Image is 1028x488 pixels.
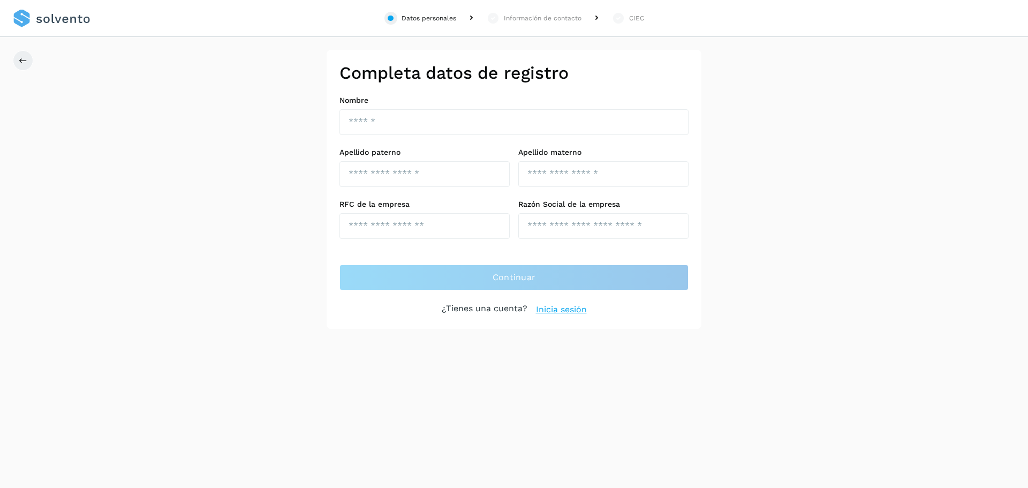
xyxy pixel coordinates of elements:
[518,200,689,209] label: Razón Social de la empresa
[493,272,536,283] span: Continuar
[339,96,689,105] label: Nombre
[402,13,456,23] div: Datos personales
[518,148,689,157] label: Apellido materno
[536,303,587,316] a: Inicia sesión
[442,303,527,316] p: ¿Tienes una cuenta?
[339,148,510,157] label: Apellido paterno
[504,13,581,23] div: Información de contacto
[339,265,689,290] button: Continuar
[629,13,644,23] div: CIEC
[339,200,510,209] label: RFC de la empresa
[339,63,689,83] h2: Completa datos de registro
